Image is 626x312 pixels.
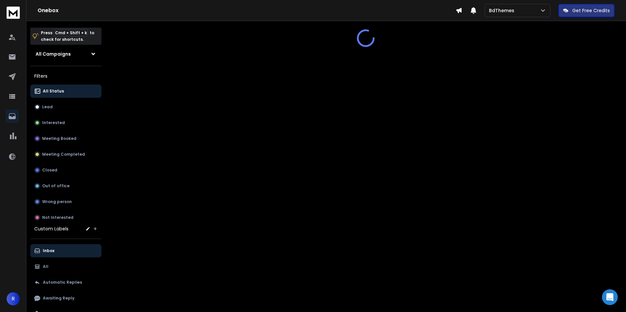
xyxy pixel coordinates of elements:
h1: Onebox [38,7,456,14]
span: Cmd + Shift + k [54,29,88,37]
button: Closed [30,164,101,177]
button: Awaiting Reply [30,292,101,305]
button: R [7,292,20,305]
p: BdThemes [489,7,517,14]
button: Inbox [30,244,101,257]
img: logo [7,7,20,19]
p: Closed [42,168,57,173]
p: Out of office [42,183,70,189]
p: Interested [42,120,65,125]
p: Meeting Completed [42,152,85,157]
p: Press to check for shortcuts. [41,30,94,43]
p: Get Free Credits [572,7,610,14]
p: Lead [42,104,53,110]
button: Get Free Credits [558,4,614,17]
button: Not Interested [30,211,101,224]
button: Meeting Booked [30,132,101,145]
button: Wrong person [30,195,101,208]
button: Automatic Replies [30,276,101,289]
button: Interested [30,116,101,129]
p: Wrong person [42,199,72,204]
button: All Status [30,85,101,98]
p: All [43,264,48,269]
button: Out of office [30,179,101,193]
p: All Status [43,89,64,94]
p: Not Interested [42,215,73,220]
div: Open Intercom Messenger [602,289,618,305]
button: Meeting Completed [30,148,101,161]
button: All [30,260,101,273]
h3: Filters [30,71,101,81]
button: Lead [30,100,101,114]
p: Inbox [43,248,54,253]
button: All Campaigns [30,47,101,61]
p: Automatic Replies [43,280,82,285]
h3: Custom Labels [34,225,69,232]
p: Awaiting Reply [43,296,74,301]
h1: All Campaigns [36,51,71,57]
p: Meeting Booked [42,136,76,141]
